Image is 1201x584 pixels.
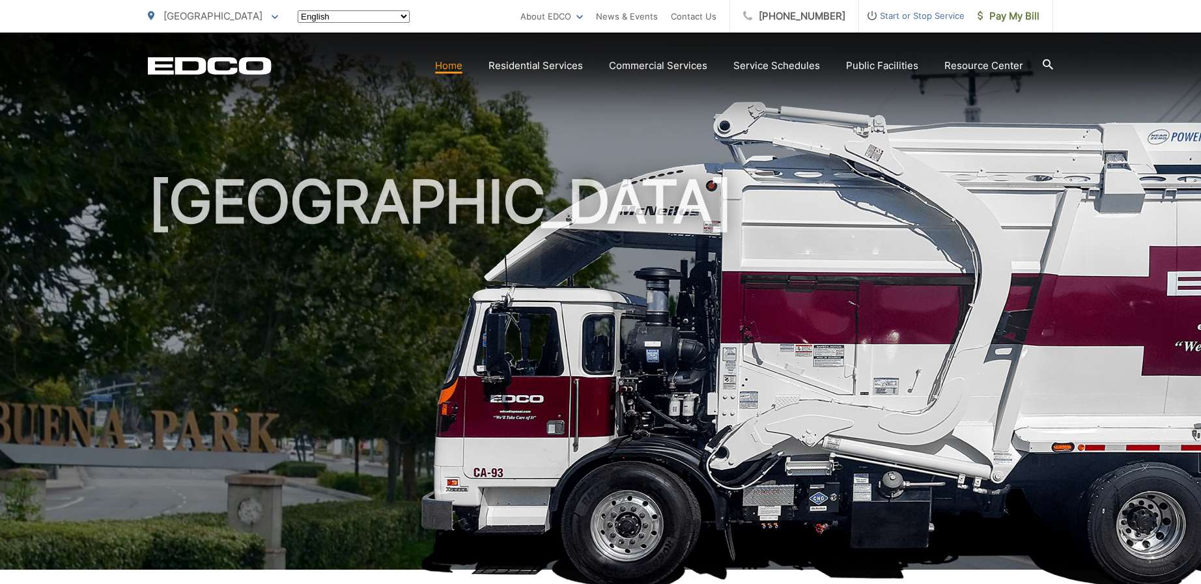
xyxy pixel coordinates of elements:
a: Commercial Services [609,58,707,74]
a: About EDCO [520,8,583,24]
a: Contact Us [671,8,716,24]
a: Service Schedules [733,58,820,74]
span: [GEOGRAPHIC_DATA] [163,10,262,22]
a: Home [435,58,462,74]
select: Select a language [298,10,410,23]
a: News & Events [596,8,658,24]
a: EDCD logo. Return to the homepage. [148,57,272,75]
h1: [GEOGRAPHIC_DATA] [148,169,1053,581]
a: Resource Center [944,58,1023,74]
a: Public Facilities [846,58,918,74]
span: Pay My Bill [978,8,1039,24]
a: Residential Services [488,58,583,74]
